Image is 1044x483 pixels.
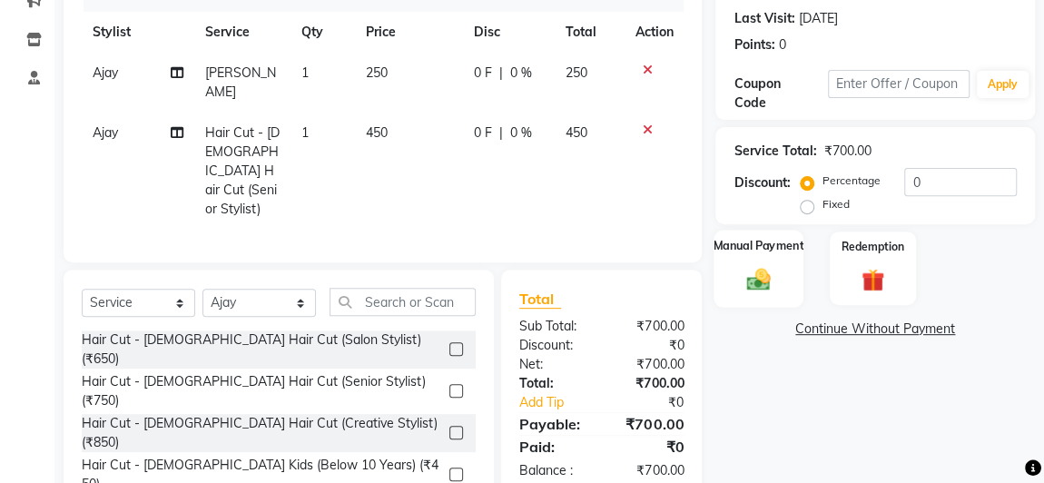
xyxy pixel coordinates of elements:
[602,336,698,355] div: ₹0
[822,172,880,189] label: Percentage
[366,124,388,141] span: 450
[854,266,892,295] img: _gift.svg
[977,71,1029,98] button: Apply
[506,393,617,412] a: Add Tip
[499,64,503,83] span: |
[617,393,697,412] div: ₹0
[506,374,602,393] div: Total:
[463,12,555,53] th: Disc
[499,123,503,143] span: |
[506,461,602,480] div: Balance :
[719,320,1031,339] a: Continue Without Payment
[506,355,602,374] div: Net:
[82,330,442,369] div: Hair Cut - [DEMOGRAPHIC_DATA] Hair Cut (Salon Stylist) (₹650)
[566,64,587,81] span: 250
[506,436,602,458] div: Paid:
[82,12,194,53] th: Stylist
[734,173,790,192] div: Discount:
[291,12,355,53] th: Qty
[798,9,837,28] div: [DATE]
[194,12,291,53] th: Service
[842,239,904,255] label: Redemption
[566,124,587,141] span: 450
[822,196,849,212] label: Fixed
[506,336,602,355] div: Discount:
[474,123,492,143] span: 0 F
[301,64,309,81] span: 1
[828,70,970,98] input: Enter Offer / Coupon Code
[602,374,698,393] div: ₹700.00
[739,265,778,293] img: _cash.svg
[205,124,280,217] span: Hair Cut - [DEMOGRAPHIC_DATA] Hair Cut (Senior Stylist)
[602,413,698,435] div: ₹700.00
[602,461,698,480] div: ₹700.00
[734,9,794,28] div: Last Visit:
[510,64,532,83] span: 0 %
[519,290,561,309] span: Total
[714,237,804,254] label: Manual Payment
[355,12,463,53] th: Price
[734,35,774,54] div: Points:
[602,436,698,458] div: ₹0
[366,64,388,81] span: 250
[506,317,602,336] div: Sub Total:
[624,12,684,53] th: Action
[555,12,624,53] th: Total
[82,372,442,410] div: Hair Cut - [DEMOGRAPHIC_DATA] Hair Cut (Senior Stylist) (₹750)
[823,142,871,161] div: ₹700.00
[602,317,698,336] div: ₹700.00
[602,355,698,374] div: ₹700.00
[82,414,442,452] div: Hair Cut - [DEMOGRAPHIC_DATA] Hair Cut (Creative Stylist) (₹850)
[474,64,492,83] span: 0 F
[301,124,309,141] span: 1
[734,142,816,161] div: Service Total:
[734,74,828,113] div: Coupon Code
[93,64,118,81] span: Ajay
[93,124,118,141] span: Ajay
[330,288,476,316] input: Search or Scan
[506,413,602,435] div: Payable:
[778,35,785,54] div: 0
[510,123,532,143] span: 0 %
[205,64,276,100] span: [PERSON_NAME]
